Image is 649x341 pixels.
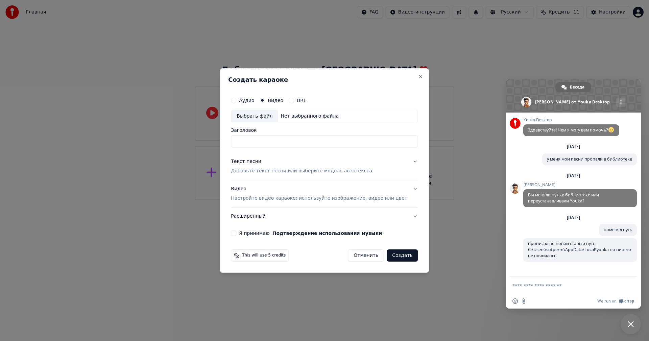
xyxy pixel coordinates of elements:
[231,195,407,202] p: Настройте видео караоке: используйте изображение, видео или цвет
[297,98,306,103] label: URL
[242,253,286,258] span: This will use 5 credits
[570,82,584,92] span: Беседа
[231,110,278,122] div: Выбрать файл
[231,208,418,225] button: Расширенный
[387,249,418,262] button: Создать
[348,249,384,262] button: Отменить
[231,159,261,165] div: Текст песни
[231,180,418,208] button: ВидеоНастройте видео караоке: используйте изображение, видео или цвет
[239,98,254,103] label: Аудио
[231,186,407,202] div: Видео
[231,153,418,180] button: Текст песниДобавьте текст песни или выберите модель автотекста
[272,231,382,236] button: Я принимаю
[231,128,418,133] label: Заголовок
[228,77,420,83] h2: Создать караоке
[555,82,591,92] a: Беседа
[278,113,341,120] div: Нет выбранного файла
[239,231,382,236] label: Я принимаю
[231,168,372,175] p: Добавьте текст песни или выберите модель автотекста
[268,98,283,103] label: Видео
